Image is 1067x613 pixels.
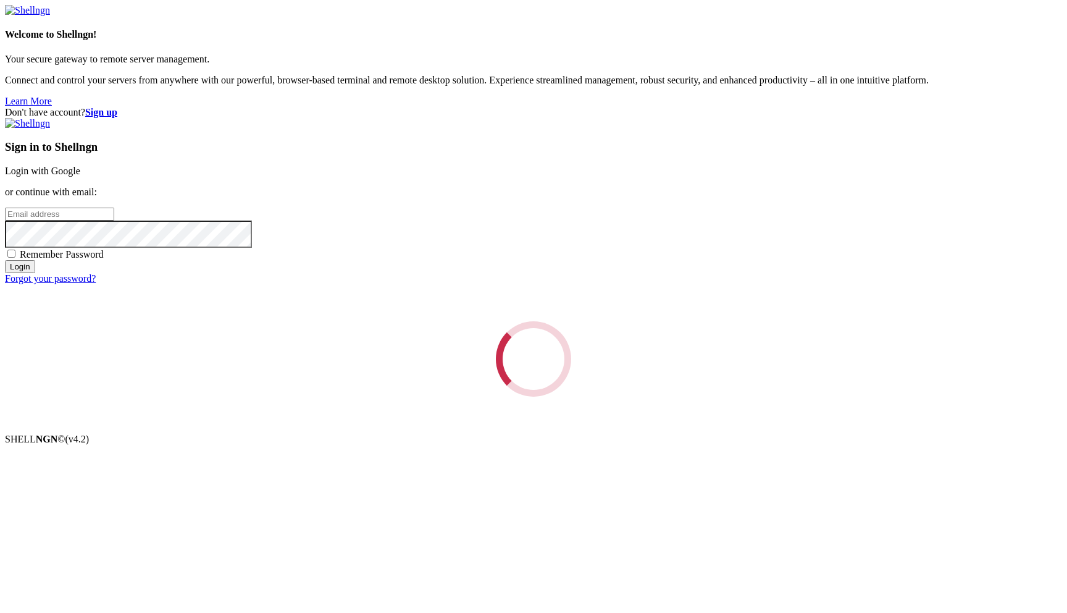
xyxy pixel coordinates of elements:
[492,318,574,400] div: Loading...
[5,5,50,16] img: Shellngn
[65,434,90,444] span: 4.2.0
[5,29,1062,40] h4: Welcome to Shellngn!
[5,166,80,176] a: Login with Google
[5,260,35,273] input: Login
[20,249,104,260] span: Remember Password
[5,273,96,284] a: Forgot your password?
[36,434,58,444] b: NGN
[5,75,1062,86] p: Connect and control your servers from anywhere with our powerful, browser-based terminal and remo...
[85,107,117,117] a: Sign up
[5,107,1062,118] div: Don't have account?
[5,434,89,444] span: SHELL ©
[5,54,1062,65] p: Your secure gateway to remote server management.
[5,118,50,129] img: Shellngn
[5,140,1062,154] h3: Sign in to Shellngn
[5,96,52,106] a: Learn More
[7,250,15,258] input: Remember Password
[5,208,114,221] input: Email address
[5,187,1062,198] p: or continue with email:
